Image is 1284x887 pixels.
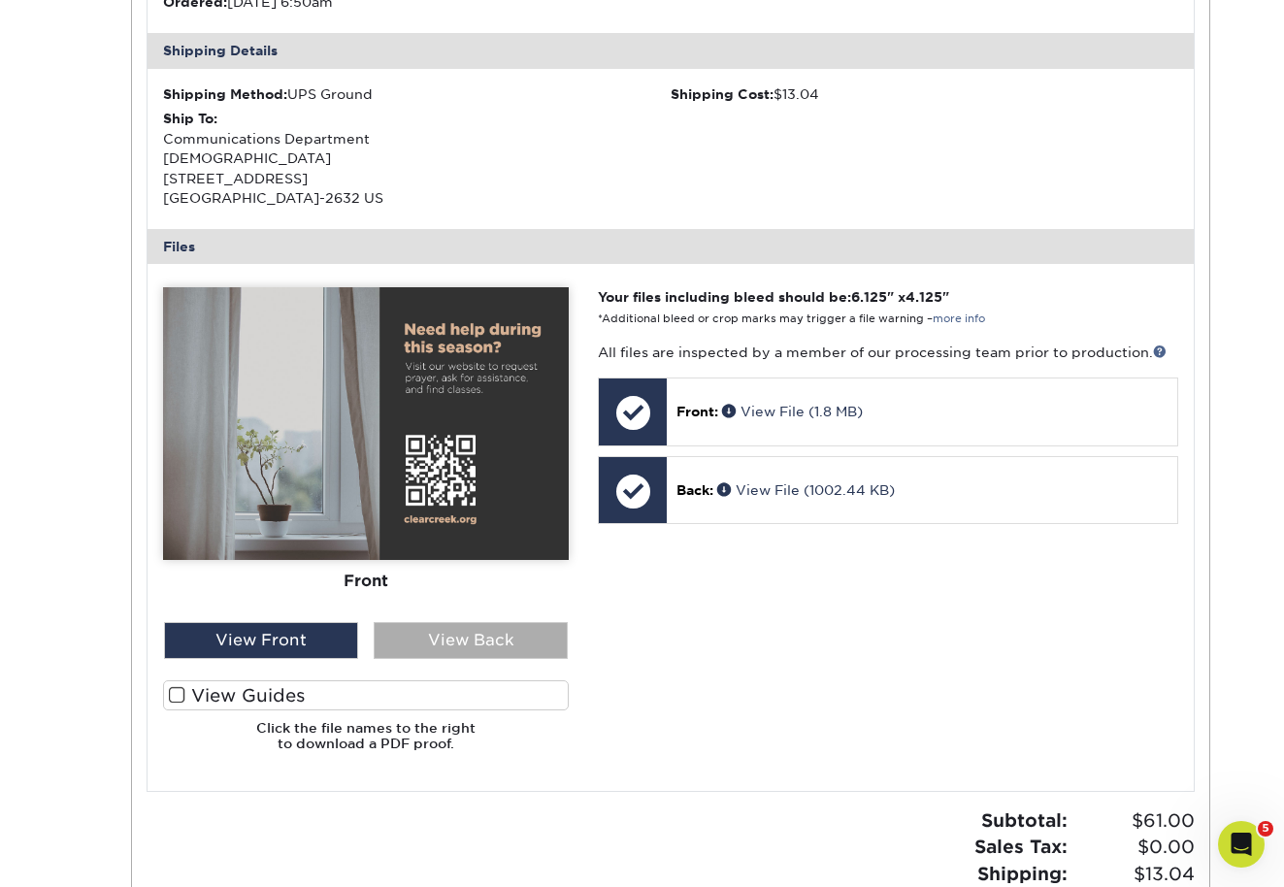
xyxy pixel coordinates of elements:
strong: Sales Tax: [974,836,1068,857]
small: *Additional bleed or crop marks may trigger a file warning – [598,312,985,325]
a: View File (1002.44 KB) [717,482,895,498]
a: View File (1.8 MB) [722,404,863,419]
div: UPS Ground [163,84,671,104]
h6: Click the file names to the right to download a PDF proof. [163,720,569,768]
strong: Subtotal: [981,809,1068,831]
span: 4.125 [905,289,942,305]
p: All files are inspected by a member of our processing team prior to production. [598,343,1177,362]
strong: Shipping: [977,863,1068,884]
div: Files [148,229,1194,264]
div: Front [163,560,569,603]
span: $61.00 [1073,807,1195,835]
strong: Your files including bleed should be: " x " [598,289,949,305]
span: $0.00 [1073,834,1195,861]
div: $13.04 [671,84,1178,104]
label: View Guides [163,680,569,710]
span: 5 [1258,821,1273,837]
div: View Back [374,622,568,659]
strong: Ship To: [163,111,217,126]
span: Front: [676,404,718,419]
div: Communications Department [DEMOGRAPHIC_DATA] [STREET_ADDRESS] [GEOGRAPHIC_DATA]-2632 US [163,109,671,208]
strong: Shipping Cost: [671,86,774,102]
div: Shipping Details [148,33,1194,68]
a: more info [933,312,985,325]
div: View Front [164,622,358,659]
span: Back: [676,482,713,498]
span: 6.125 [851,289,887,305]
iframe: Intercom live chat [1218,821,1265,868]
strong: Shipping Method: [163,86,287,102]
